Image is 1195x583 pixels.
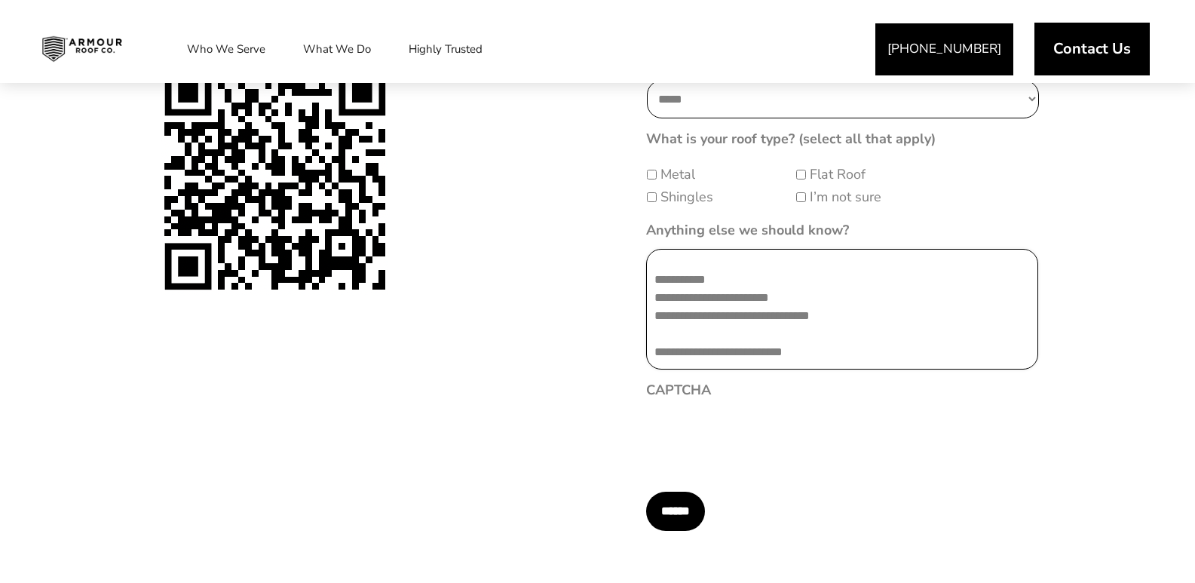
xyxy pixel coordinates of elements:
label: Metal [660,164,695,185]
label: Shingles [660,187,713,207]
label: I’m not sure [810,187,881,207]
a: Highly Trusted [394,30,498,68]
a: Who We Serve [172,30,280,68]
label: CAPTCHA [646,382,711,399]
a: [PHONE_NUMBER] [875,23,1013,75]
label: Flat Roof [810,164,866,185]
img: Industrial and Commercial Roofing Company | Armour Roof Co. [30,30,134,68]
label: What is your roof type? (select all that apply) [646,130,936,148]
span: Contact Us [1053,41,1131,57]
label: Anything else we should know? [646,222,849,239]
a: What We Do [288,30,386,68]
a: Contact Us [1034,23,1150,75]
iframe: reCAPTCHA [646,409,875,468]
